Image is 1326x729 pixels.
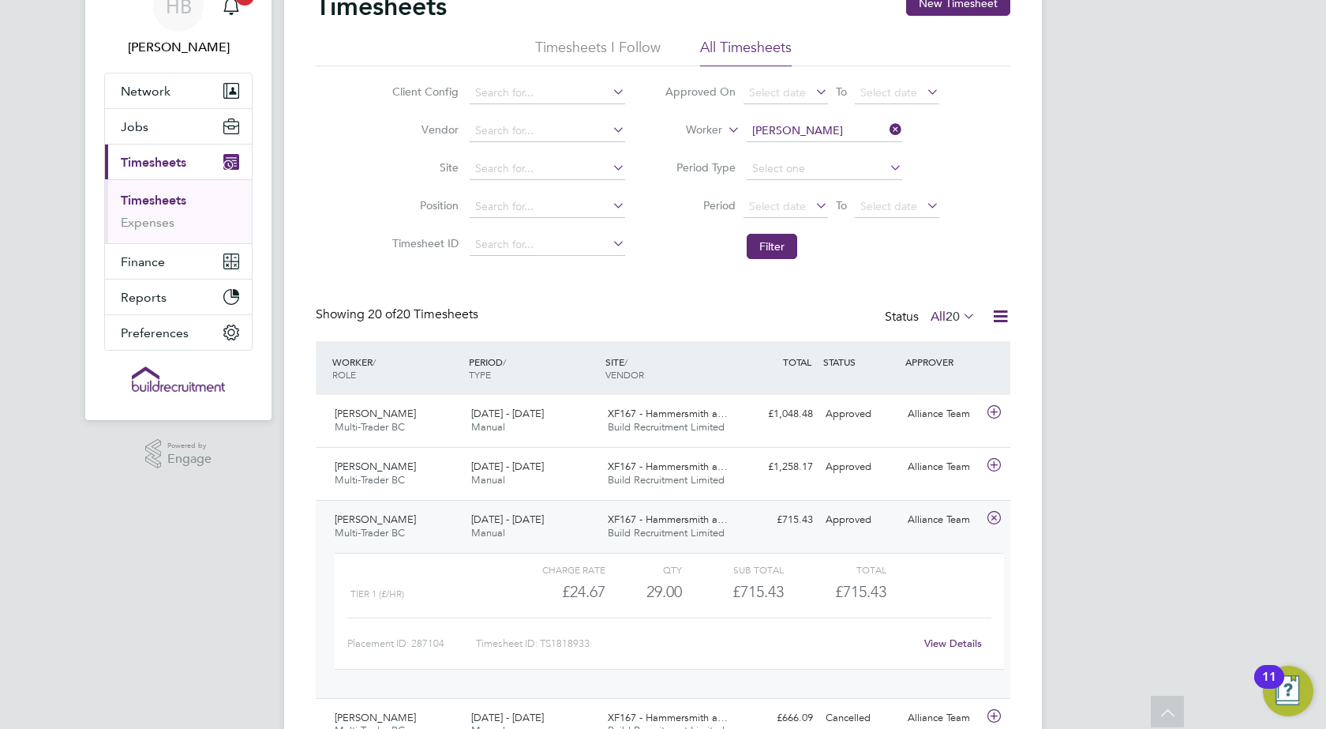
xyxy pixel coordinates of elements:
span: Powered by [167,439,212,453]
label: Timesheet ID [388,236,459,250]
div: SITE [601,348,738,389]
button: Reports [105,280,252,314]
img: buildrec-logo-retina.png [132,366,225,392]
a: Powered byEngage [145,439,212,469]
span: ROLE [332,368,356,381]
div: PERIOD [465,348,601,389]
label: Period [665,198,736,212]
label: Period Type [665,160,736,175]
a: Expenses [121,215,174,230]
span: Multi-Trader BC [335,526,405,539]
div: Approved [819,454,901,480]
span: XF167 - Hammersmith a… [608,407,728,420]
div: STATUS [819,348,901,376]
div: Approved [819,507,901,533]
label: Site [388,160,459,175]
span: Build Recruitment Limited [608,526,725,539]
span: [DATE] - [DATE] [471,513,544,526]
button: Finance [105,244,252,279]
span: Hayley Barrance [104,38,253,57]
a: Go to home page [104,366,253,392]
span: Multi-Trader BC [335,473,405,487]
span: Timesheets [121,155,186,170]
div: Timesheet ID: TS1818933 [476,631,914,656]
span: 20 Timesheets [368,306,478,322]
div: £715.43 [737,507,819,533]
span: [DATE] - [DATE] [471,460,544,473]
div: APPROVER [901,348,983,376]
input: Search for... [470,196,625,218]
div: Alliance Team [901,401,983,427]
span: To [831,81,852,102]
span: Tier 1 (£/HR) [350,588,404,599]
div: Alliance Team [901,454,983,480]
label: All [931,309,976,325]
a: Timesheets [121,193,186,208]
li: Timesheets I Follow [535,38,661,66]
span: To [831,195,852,216]
div: Alliance Team [901,507,983,533]
input: Search for... [470,120,625,142]
input: Search for... [470,158,625,180]
input: Search for... [470,82,625,104]
button: Network [105,73,252,108]
button: Jobs [105,109,252,144]
div: Showing [316,306,481,323]
button: Open Resource Center, 11 new notifications [1263,666,1313,716]
span: Select date [749,199,806,213]
span: Finance [121,254,165,269]
div: Status [885,306,979,329]
span: Manual [471,526,505,539]
div: Sub Total [682,560,784,579]
span: Select date [749,85,806,100]
div: £715.43 [682,579,784,605]
div: £1,048.48 [737,401,819,427]
div: Charge rate [504,560,605,579]
a: View Details [924,637,982,650]
span: [PERSON_NAME] [335,513,416,526]
span: Manual [471,420,505,434]
button: Filter [747,234,797,259]
span: / [373,355,376,368]
span: Select date [860,199,917,213]
div: Timesheets [105,179,252,243]
span: TOTAL [783,355,811,368]
span: XF167 - Hammersmith a… [608,711,728,724]
label: Client Config [388,85,459,99]
span: Preferences [121,325,189,340]
label: Position [388,198,459,212]
div: £1,258.17 [737,454,819,480]
span: Engage [167,453,212,466]
span: Build Recruitment Limited [608,473,725,487]
span: Select date [860,85,917,100]
div: £24.67 [504,579,605,605]
div: WORKER [328,348,465,389]
span: 20 [946,309,960,325]
span: [PERSON_NAME] [335,460,416,473]
span: £715.43 [835,582,886,601]
span: / [503,355,506,368]
div: 11 [1262,677,1276,697]
span: TYPE [469,368,491,381]
label: Vendor [388,122,459,137]
div: Approved [819,401,901,427]
span: Build Recruitment Limited [608,420,725,434]
span: / [624,355,627,368]
li: All Timesheets [700,38,792,66]
div: Placement ID: 287104 [347,631,476,656]
span: Reports [121,290,167,305]
button: Timesheets [105,145,252,179]
span: XF167 - Hammersmith a… [608,513,728,526]
span: [DATE] - [DATE] [471,407,544,420]
input: Search for... [470,234,625,256]
span: XF167 - Hammersmith a… [608,460,728,473]
span: Network [121,84,170,99]
label: Worker [651,122,722,138]
input: Search for... [747,120,902,142]
span: Multi-Trader BC [335,420,405,434]
div: 29.00 [605,579,682,605]
div: Total [784,560,886,579]
label: Approved On [665,85,736,99]
span: Manual [471,473,505,487]
span: Jobs [121,119,148,134]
